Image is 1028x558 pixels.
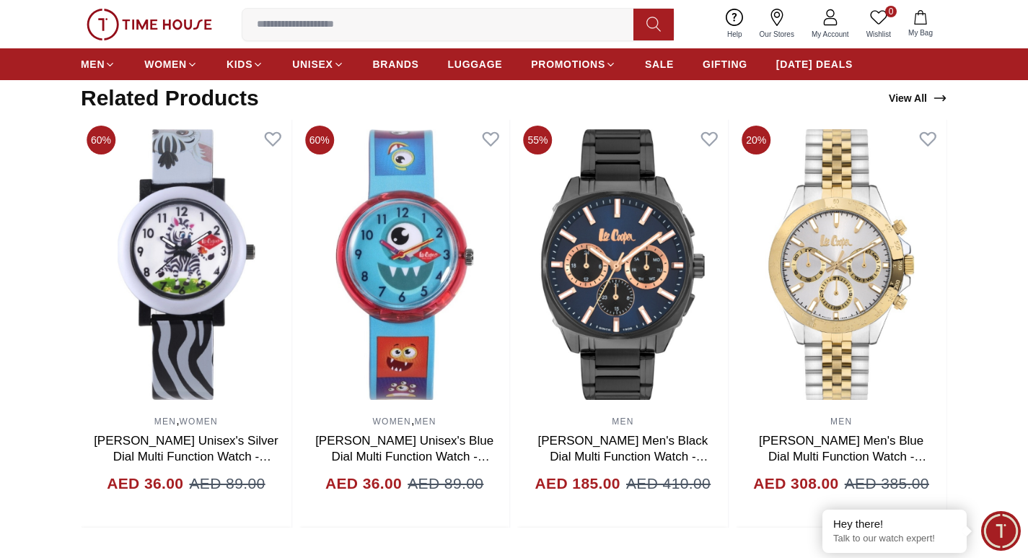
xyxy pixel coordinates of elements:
[524,126,553,154] span: 55%
[408,472,483,495] span: AED 89.00
[373,51,419,77] a: BRANDS
[94,434,278,479] a: [PERSON_NAME] Unisex's Silver Dial Multi Function Watch - LC.K.2.636
[776,57,853,71] span: [DATE] DEALS
[900,7,941,41] button: My Bag
[535,472,620,495] h4: AED 185.00
[81,51,115,77] a: MEN
[144,51,198,77] a: WOMEN
[81,85,259,111] h2: Related Products
[292,51,343,77] a: UNISEX
[830,417,852,427] a: MEN
[531,57,605,71] span: PROMOTIONS
[981,511,1021,551] div: Chat Widget
[189,472,265,495] span: AED 89.00
[612,417,633,427] a: MEN
[87,9,212,40] img: ...
[448,57,503,71] span: LUGGAGE
[719,6,751,43] a: Help
[315,434,493,479] a: [PERSON_NAME] Unisex's Blue Dial Multi Function Watch - LC.K.4.899
[154,417,176,427] a: MEN
[759,434,926,479] a: [PERSON_NAME] Men's Blue Dial Multi Function Watch - LC07963.300
[305,126,334,154] span: 60%
[754,29,800,40] span: Our Stores
[751,6,803,43] a: Our Stores
[292,57,333,71] span: UNISEX
[144,57,187,71] span: WOMEN
[414,417,436,427] a: MEN
[703,51,747,77] a: GIFTING
[81,57,105,71] span: MEN
[531,51,616,77] a: PROMOTIONS
[227,51,263,77] a: KIDS
[861,29,897,40] span: Wishlist
[703,57,747,71] span: GIFTING
[373,417,411,427] a: WOMEN
[736,120,946,409] img: Lee Cooper Men's Blue Dial Multi Function Watch - LC07963.300
[885,6,897,17] span: 0
[753,472,838,495] h4: AED 308.00
[742,126,770,154] span: 20%
[81,120,291,409] img: Lee Cooper Unisex's Silver Dial Multi Function Watch - LC.K.2.636
[107,472,183,495] h4: AED 36.00
[538,434,708,479] a: [PERSON_NAME] Men's Black Dial Multi Function Watch - LC07925.350
[858,6,900,43] a: 0Wishlist
[721,29,748,40] span: Help
[81,409,291,528] div: ,
[373,57,419,71] span: BRANDS
[299,409,510,528] div: ,
[626,472,711,495] span: AED 410.00
[833,533,956,545] p: Talk to our watch expert!
[776,51,853,77] a: [DATE] DEALS
[448,51,503,77] a: LUGGAGE
[299,120,510,409] img: Lee Cooper Unisex's Blue Dial Multi Function Watch - LC.K.4.899
[180,417,218,427] a: WOMEN
[227,57,252,71] span: KIDS
[645,57,674,71] span: SALE
[645,51,674,77] a: SALE
[325,472,402,495] h4: AED 36.00
[886,88,950,108] a: View All
[518,120,729,409] img: Lee Cooper Men's Black Dial Multi Function Watch - LC07925.350
[833,517,956,531] div: Hey there!
[902,27,939,38] span: My Bag
[845,472,929,495] span: AED 385.00
[889,91,947,105] div: View All
[87,126,115,154] span: 60%
[806,29,855,40] span: My Account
